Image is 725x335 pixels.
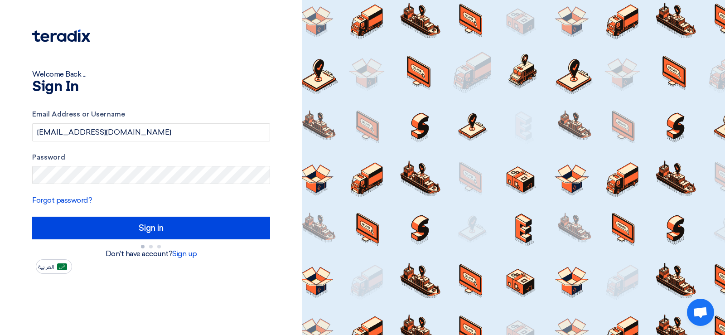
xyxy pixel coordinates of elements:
label: Email Address or Username [32,109,270,120]
img: Teradix logo [32,29,90,42]
img: ar-AR.png [57,263,67,270]
h1: Sign In [32,80,270,94]
input: Enter your business email or username [32,123,270,141]
div: Welcome Back ... [32,69,270,80]
label: Password [32,152,270,163]
a: Forgot password? [32,196,92,204]
div: Don't have account? [32,248,270,259]
a: Sign up [172,249,197,258]
input: Sign in [32,217,270,239]
div: Open chat [687,299,714,326]
span: العربية [38,264,54,270]
button: العربية [36,259,72,274]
